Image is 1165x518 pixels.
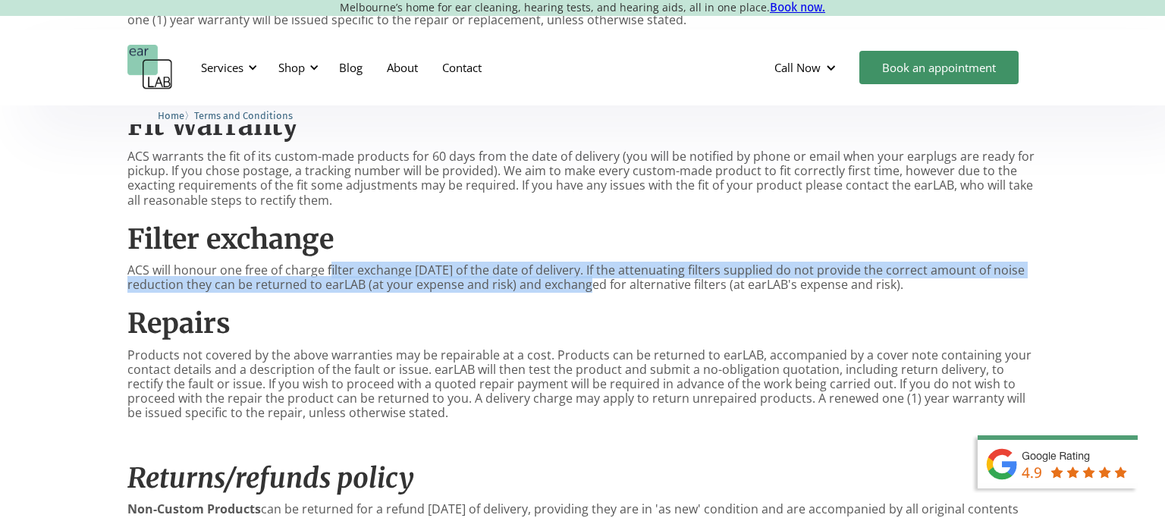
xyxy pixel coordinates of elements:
[127,461,414,495] em: Returns/refunds policy
[194,110,293,121] span: Terms and Conditions
[127,307,1038,340] h2: Repairs
[201,60,243,75] div: Services
[127,109,1038,142] h2: Fit Warranty
[158,110,184,121] span: Home
[859,51,1019,84] a: Book an appointment
[278,60,305,75] div: Shop
[192,45,262,90] div: Services
[127,348,1038,421] p: Products not covered by the above warranties may be repairable at a cost. Products can be returne...
[158,108,194,124] li: 〉
[375,46,430,89] a: About
[127,501,261,517] strong: Non-Custom Products
[127,263,1038,292] p: ACS will honour one free of charge filter exchange [DATE] of the date of delivery. If the attenua...
[430,46,494,89] a: Contact
[269,45,323,90] div: Shop
[127,223,1038,256] h2: Filter exchange
[127,45,173,90] a: home
[127,149,1038,208] p: ACS warrants the fit of its custom-made products for 60 days from the date of delivery (you will ...
[762,45,852,90] div: Call Now
[194,108,293,122] a: Terms and Conditions
[158,108,184,122] a: Home
[327,46,375,89] a: Blog
[774,60,821,75] div: Call Now
[127,432,1038,447] p: ‍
